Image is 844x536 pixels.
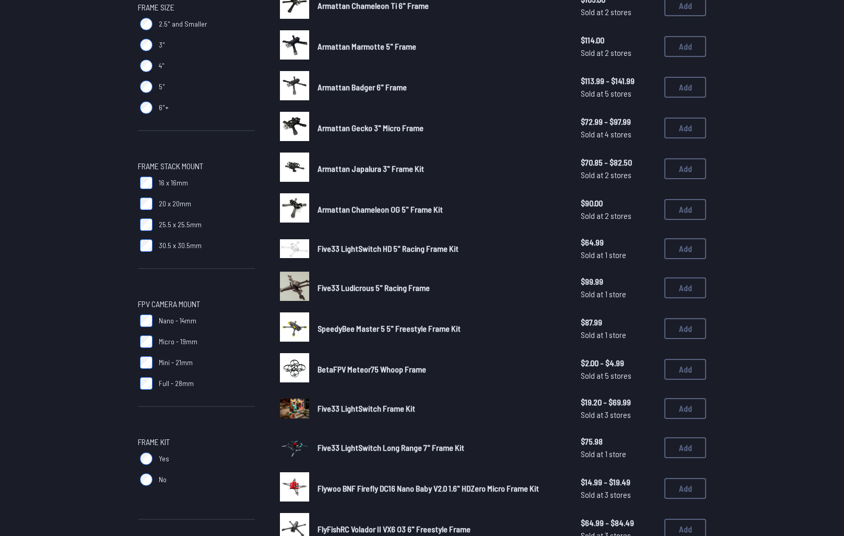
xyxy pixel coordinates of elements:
[138,436,170,448] span: Frame Kit
[280,353,309,382] img: image
[280,112,309,141] img: image
[581,6,656,18] span: Sold at 2 stores
[280,153,309,182] img: image
[318,82,407,92] span: Armattan Badger 6" Frame
[140,18,153,30] input: 2.5" and Smaller
[581,75,656,87] span: $113.99 - $141.99
[140,177,153,189] input: 16 x 16mm
[159,316,196,326] span: Nano - 14mm
[280,112,309,144] a: image
[159,219,202,230] span: 25.5 x 25.5mm
[318,482,564,495] a: Flywoo BNF Firefly DC16 Nano Baby V2.0 1.6" HDZero Micro Frame Kit
[318,162,564,175] a: Armattan Japalura 3" Frame Kit
[581,476,656,488] span: $14.99 - $19.49
[664,158,706,179] button: Add
[280,312,309,342] img: image
[140,60,153,72] input: 4"
[581,435,656,448] span: $75.98
[140,197,153,210] input: 20 x 20mm
[159,453,169,464] span: Yes
[159,199,191,209] span: 20 x 20mm
[581,288,656,300] span: Sold at 1 store
[140,39,153,51] input: 3"
[280,30,309,60] img: image
[159,336,197,347] span: Micro - 19mm
[664,318,706,339] button: Add
[159,102,169,113] span: 6"+
[581,329,656,341] span: Sold at 1 store
[280,472,309,505] a: image
[318,483,539,493] span: Flywoo BNF Firefly DC16 Nano Baby V2.0 1.6" HDZero Micro Frame Kit
[581,128,656,141] span: Sold at 4 stores
[581,46,656,59] span: Sold at 2 stores
[140,452,153,465] input: Yes
[318,1,429,10] span: Armattan Chameleon Ti 6" Frame
[280,71,309,100] img: image
[664,398,706,419] button: Add
[318,242,564,255] a: Five33 LightSwitch HD 5" Racing Frame Kit
[280,399,309,418] img: image
[280,153,309,185] a: image
[280,234,309,263] a: image
[664,238,706,259] button: Add
[140,101,153,114] input: 6"+
[664,437,706,458] button: Add
[280,394,309,423] a: image
[581,115,656,128] span: $72.99 - $97.99
[664,77,706,98] button: Add
[318,523,564,535] a: FlyFishRC Volador II VX6 O3 6" Freestyle Frame
[159,240,202,251] span: 30.5 x 30.5mm
[318,403,415,413] span: Five33 LightSwitch Frame Kit
[140,314,153,327] input: Nano - 14mm
[664,118,706,138] button: Add
[318,442,464,452] span: Five33 LightSwitch Long Range 7" Frame Kit
[280,272,309,304] a: image
[318,41,416,51] span: Armattan Marmotte 5" Frame
[159,40,165,50] span: 3"
[159,61,165,71] span: 4"
[581,517,656,529] span: $64.99 - $84.49
[581,396,656,409] span: $19.20 - $69.99
[581,209,656,222] span: Sold at 2 stores
[581,316,656,329] span: $87.99
[280,30,309,63] a: image
[280,472,309,502] img: image
[140,377,153,390] input: Full - 28mm
[581,409,656,421] span: Sold at 3 stores
[581,197,656,209] span: $90.00
[140,335,153,348] input: Micro - 19mm
[318,203,564,216] a: Armattan Chameleon OG 5" Frame Kit
[159,178,188,188] span: 16 x 16mm
[280,193,309,223] img: image
[318,363,564,376] a: BetaFPV Meteor75 Whoop Frame
[318,282,564,294] a: Five33 Ludicrous 5" Racing Frame
[280,193,309,226] a: image
[280,71,309,103] a: image
[581,448,656,460] span: Sold at 1 store
[280,239,309,258] img: image
[159,81,165,92] span: 5"
[318,204,443,214] span: Armattan Chameleon OG 5" Frame Kit
[318,323,461,333] span: SpeedyBee Master 5 5" Freestyle Frame Kit
[280,432,309,464] a: image
[581,357,656,369] span: $2.00 - $4.99
[318,243,459,253] span: Five33 LightSwitch HD 5" Racing Frame Kit
[159,474,167,485] span: No
[318,364,426,374] span: BetaFPV Meteor75 Whoop Frame
[318,164,424,173] span: Armattan Japalura 3" Frame Kit
[318,441,564,454] a: Five33 LightSwitch Long Range 7" Frame Kit
[664,277,706,298] button: Add
[581,169,656,181] span: Sold at 2 stores
[581,369,656,382] span: Sold at 5 stores
[318,123,424,133] span: Armattan Gecko 3" Micro Frame
[664,36,706,57] button: Add
[159,378,194,389] span: Full - 28mm
[140,239,153,252] input: 30.5 x 30.5mm
[280,427,309,466] img: image
[138,1,174,14] span: Frame Size
[664,478,706,499] button: Add
[664,199,706,220] button: Add
[581,236,656,249] span: $64.99
[140,356,153,369] input: Mini - 21mm
[159,357,193,368] span: Mini - 21mm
